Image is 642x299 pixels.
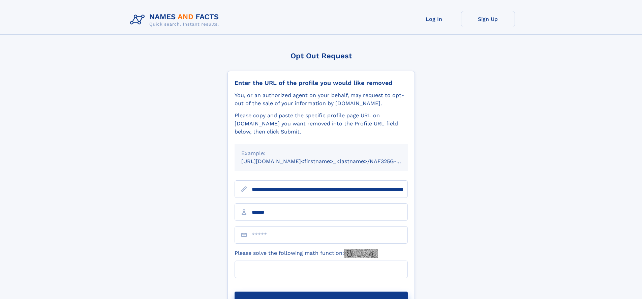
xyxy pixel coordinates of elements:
div: Example: [241,149,401,157]
div: You, or an authorized agent on your behalf, may request to opt-out of the sale of your informatio... [235,91,408,108]
a: Log In [407,11,461,27]
div: Opt Out Request [227,52,415,60]
img: Logo Names and Facts [127,11,224,29]
div: Enter the URL of the profile you would like removed [235,79,408,87]
div: Please copy and paste the specific profile page URL on [DOMAIN_NAME] you want removed into the Pr... [235,112,408,136]
small: [URL][DOMAIN_NAME]<firstname>_<lastname>/NAF325G-xxxxxxxx [241,158,421,165]
label: Please solve the following math function: [235,249,378,258]
a: Sign Up [461,11,515,27]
